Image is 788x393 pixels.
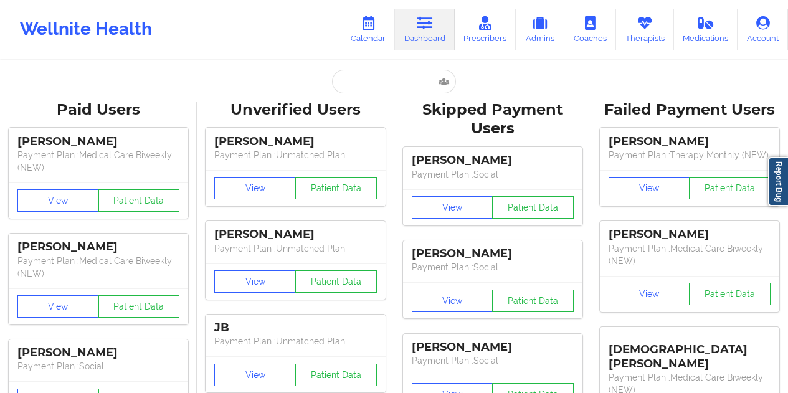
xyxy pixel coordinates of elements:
[412,261,574,273] p: Payment Plan : Social
[564,9,616,50] a: Coaches
[17,135,179,149] div: [PERSON_NAME]
[609,149,771,161] p: Payment Plan : Therapy Monthly (NEW)
[609,242,771,267] p: Payment Plan : Medical Care Biweekly (NEW)
[412,340,574,354] div: [PERSON_NAME]
[17,240,179,254] div: [PERSON_NAME]
[17,255,179,280] p: Payment Plan : Medical Care Biweekly (NEW)
[609,333,771,371] div: [DEMOGRAPHIC_DATA][PERSON_NAME]
[768,157,788,206] a: Report Bug
[492,196,574,219] button: Patient Data
[412,153,574,168] div: [PERSON_NAME]
[609,283,690,305] button: View
[689,177,771,199] button: Patient Data
[412,168,574,181] p: Payment Plan : Social
[412,290,493,312] button: View
[412,247,574,261] div: [PERSON_NAME]
[206,100,385,120] div: Unverified Users
[295,270,377,293] button: Patient Data
[214,321,376,335] div: JB
[9,100,188,120] div: Paid Users
[295,177,377,199] button: Patient Data
[609,177,690,199] button: View
[295,364,377,386] button: Patient Data
[516,9,564,50] a: Admins
[214,227,376,242] div: [PERSON_NAME]
[17,360,179,372] p: Payment Plan : Social
[17,295,99,318] button: View
[609,227,771,242] div: [PERSON_NAME]
[214,149,376,161] p: Payment Plan : Unmatched Plan
[738,9,788,50] a: Account
[689,283,771,305] button: Patient Data
[98,295,180,318] button: Patient Data
[492,290,574,312] button: Patient Data
[214,242,376,255] p: Payment Plan : Unmatched Plan
[341,9,395,50] a: Calendar
[17,149,179,174] p: Payment Plan : Medical Care Biweekly (NEW)
[412,354,574,367] p: Payment Plan : Social
[17,189,99,212] button: View
[600,100,779,120] div: Failed Payment Users
[214,364,296,386] button: View
[214,177,296,199] button: View
[455,9,516,50] a: Prescribers
[98,189,180,212] button: Patient Data
[412,196,493,219] button: View
[395,9,455,50] a: Dashboard
[214,270,296,293] button: View
[403,100,582,139] div: Skipped Payment Users
[214,135,376,149] div: [PERSON_NAME]
[616,9,674,50] a: Therapists
[674,9,738,50] a: Medications
[17,346,179,360] div: [PERSON_NAME]
[214,335,376,348] p: Payment Plan : Unmatched Plan
[609,135,771,149] div: [PERSON_NAME]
